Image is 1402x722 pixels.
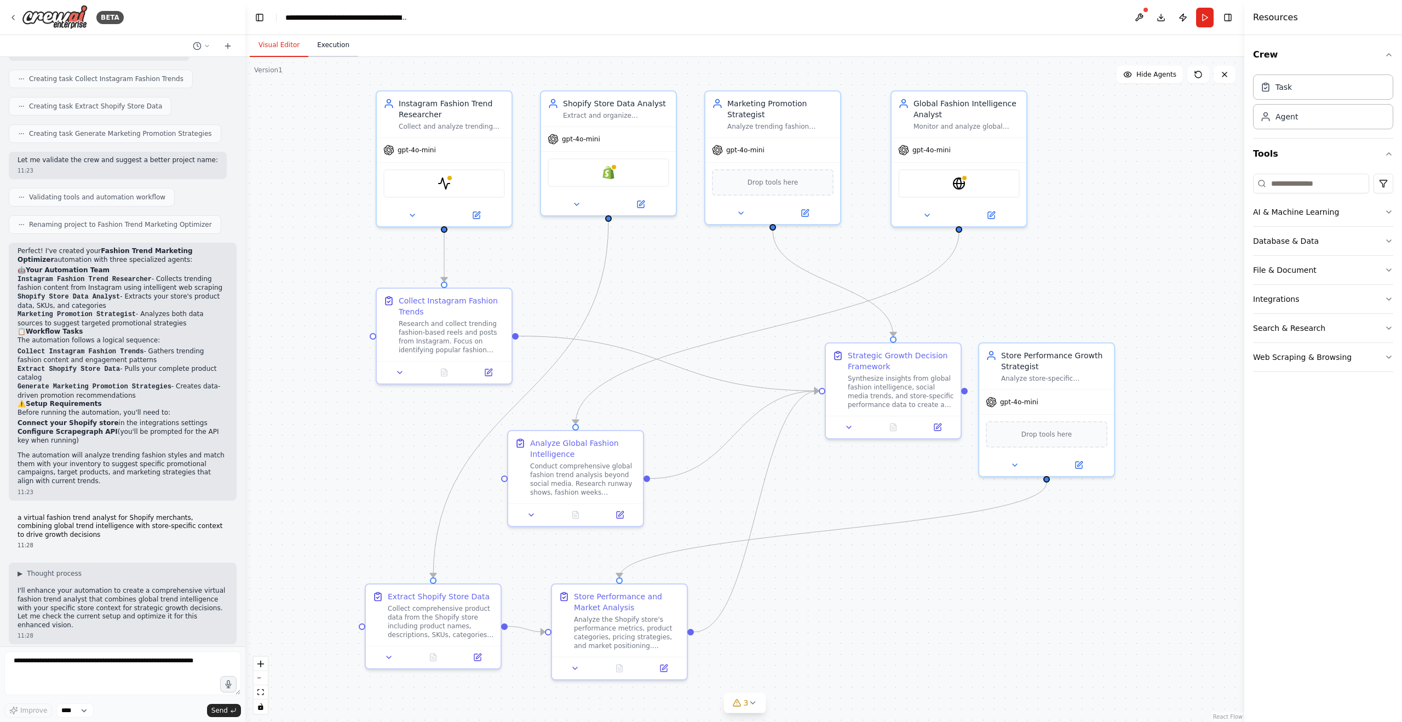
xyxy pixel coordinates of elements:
[29,193,165,202] span: Validating tools and automation workflow
[410,651,457,664] button: No output available
[20,706,47,715] span: Improve
[254,671,268,685] button: zoom out
[704,90,841,225] div: Marketing Promotion StrategistAnalyze trending fashion content and store inventory data to develo...
[724,693,766,713] button: 3
[1253,227,1393,255] button: Database & Data
[220,676,237,692] button: Click to speak your automation idea
[1253,139,1393,169] button: Tools
[18,382,228,400] li: - Creates data-driven promotion recommendations
[602,166,615,179] img: Shopify
[1253,39,1393,70] button: Crew
[1000,398,1038,406] span: gpt-4o-mini
[1253,11,1298,24] h4: Resources
[285,12,409,23] nav: breadcrumb
[29,220,212,229] span: Renaming project to Fashion Trend Marketing Optimizer
[18,451,228,485] p: The automation will analyze trending fashion styles and match them with your inventory to suggest...
[890,90,1027,227] div: Global Fashion Intelligence AnalystMonitor and analyze global fashion trends, runway shows, fashi...
[563,111,669,120] div: Extract and organize comprehensive product data from the Shopify store including products, SKUs, ...
[530,462,636,497] div: Conduct comprehensive global fashion trend analysis beyond social media. Research runway shows, f...
[399,319,505,354] div: Research and collect trending fashion-based reels and posts from Instagram. Focus on identifying ...
[18,514,228,540] p: a virtual fashion trend analyst for Shopify merchants, combining global trend intelligence with s...
[848,350,954,372] div: Strategic Growth Decision Framework
[18,247,193,263] strong: Fashion Trend Marketing Optimizer
[18,569,22,578] span: ▶
[1253,169,1393,381] div: Tools
[421,366,468,379] button: No output available
[254,685,268,700] button: fit view
[18,347,228,365] li: - Gathers trending fashion content and engagement patterns
[18,419,119,427] strong: Connect your Shopify store
[18,311,136,318] code: Marketing Promotion Strategist
[18,167,218,175] div: 11:23
[18,587,228,629] p: I'll enhance your automation to create a comprehensive virtual fashion trend analyst that combine...
[18,293,228,310] li: - Extracts your store's product data, SKUs, and categories
[960,209,1022,222] button: Open in side panel
[727,98,834,120] div: Marketing Promotion Strategist
[211,706,228,715] span: Send
[507,430,644,527] div: Analyze Global Fashion IntelligenceConduct comprehensive global fashion trend analysis beyond soc...
[219,39,237,53] button: Start a new chat
[438,177,451,190] img: ScrapegraphScrapeTool
[1253,285,1393,313] button: Integrations
[825,342,962,439] div: Strategic Growth Decision FrameworkSynthesize insights from global fashion intelligence, social m...
[596,662,643,675] button: No output available
[1117,66,1183,83] button: Hide Agents
[18,383,171,391] code: Generate Marketing Promotion Strategies
[1021,429,1072,440] span: Drop tools here
[428,222,614,577] g: Edge from 6e548200-1615-4327-afbd-2d65735103dc to 388343d4-d7cb-48ae-8176-40c603382be3
[1253,198,1393,226] button: AI & Machine Learning
[29,102,162,111] span: Creating task Extract Shopify Store Data
[18,400,228,409] h2: ⚠️
[29,75,183,83] span: Creating task Collect Instagram Fashion Trends
[508,621,545,638] g: Edge from 388343d4-d7cb-48ae-8176-40c603382be3 to 4abf5f3c-503b-4717-90b5-c0f24fcdb47b
[26,328,83,335] strong: Workflow Tasks
[570,233,964,424] g: Edge from c3d6bf82-de32-4e84-83de-a81ce71f1fa9 to 6eef42f1-55e1-41aa-916d-d9dad27b801c
[188,39,215,53] button: Switch to previous chat
[574,591,680,613] div: Store Performance and Market Analysis
[26,266,110,274] strong: Your Automation Team
[563,98,669,109] div: Shopify Store Data Analyst
[767,231,899,336] g: Edge from 1105a246-5b07-4de4-b089-e6d0f99cb70d to ea8496db-81fb-413d-a39a-7a83a4096844
[26,400,102,408] strong: Setup Requirements
[913,122,1020,131] div: Monitor and analyze global fashion trends, runway shows, fashion weeks, celebrity influences, and...
[726,146,765,154] span: gpt-4o-mini
[610,198,671,211] button: Open in side panel
[252,10,267,25] button: Hide left sidebar
[645,662,682,675] button: Open in side panel
[18,365,228,382] li: - Pulls your complete product catalog
[553,508,599,522] button: No output available
[18,266,228,275] h2: 🤖
[469,366,507,379] button: Open in side panel
[399,122,505,131] div: Collect and analyze trending fashion-based reels and posts from Instagram to identify current fas...
[870,421,917,434] button: No output available
[1136,70,1176,79] span: Hide Agents
[207,704,241,717] button: Send
[18,541,228,549] div: 11:28
[254,700,268,714] button: toggle interactivity
[918,421,956,434] button: Open in side panel
[18,488,228,496] div: 11:23
[18,156,218,165] p: Let me validate the crew and suggest a better project name:
[18,419,228,428] li: in the integrations settings
[1048,459,1110,472] button: Open in side panel
[1001,350,1107,372] div: Store Performance Growth Strategist
[376,90,513,227] div: Instagram Fashion Trend ResearcherCollect and analyze trending fashion-based reels and posts from...
[1275,82,1292,93] div: Task
[978,342,1115,477] div: Store Performance Growth StrategistAnalyze store-specific performance data, customer behavior pat...
[774,207,836,220] button: Open in side panel
[913,98,1020,120] div: Global Fashion Intelligence Analyst
[18,428,228,445] li: (you'll be prompted for the API key when running)
[744,697,749,708] span: 3
[388,591,490,602] div: Extract Shopify Store Data
[18,569,82,578] button: ▶Thought process
[18,310,228,328] li: - Analyzes both data sources to suggest targeted promotional strategies
[254,657,268,671] button: zoom in
[18,409,228,417] p: Before running the automation, you'll need to:
[376,288,513,385] div: Collect Instagram Fashion TrendsResearch and collect trending fashion-based reels and posts from ...
[22,5,88,30] img: Logo
[1001,374,1107,383] div: Analyze store-specific performance data, customer behavior patterns, and market positioning to pr...
[1253,314,1393,342] button: Search & Research
[601,508,639,522] button: Open in side panel
[18,365,120,373] code: Extract Shopify Store Data
[1213,714,1243,720] a: React Flow attribution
